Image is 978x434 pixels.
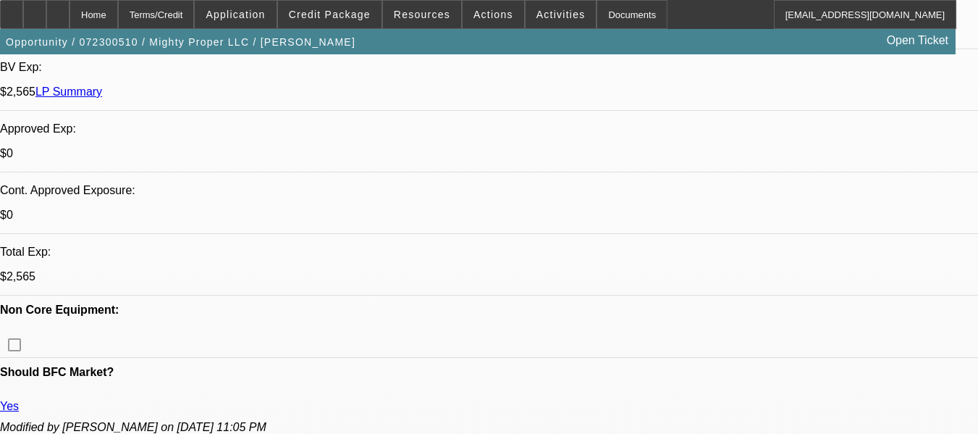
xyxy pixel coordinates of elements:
span: Actions [473,9,513,20]
span: Application [206,9,265,20]
span: Activities [536,9,586,20]
button: Credit Package [278,1,381,28]
button: Activities [526,1,597,28]
a: Open Ticket [881,28,954,53]
button: Actions [463,1,524,28]
span: Opportunity / 072300510 / Mighty Proper LLC / [PERSON_NAME] [6,36,355,48]
a: LP Summary [35,85,102,98]
button: Resources [383,1,461,28]
span: Credit Package [289,9,371,20]
span: Resources [394,9,450,20]
button: Application [195,1,276,28]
